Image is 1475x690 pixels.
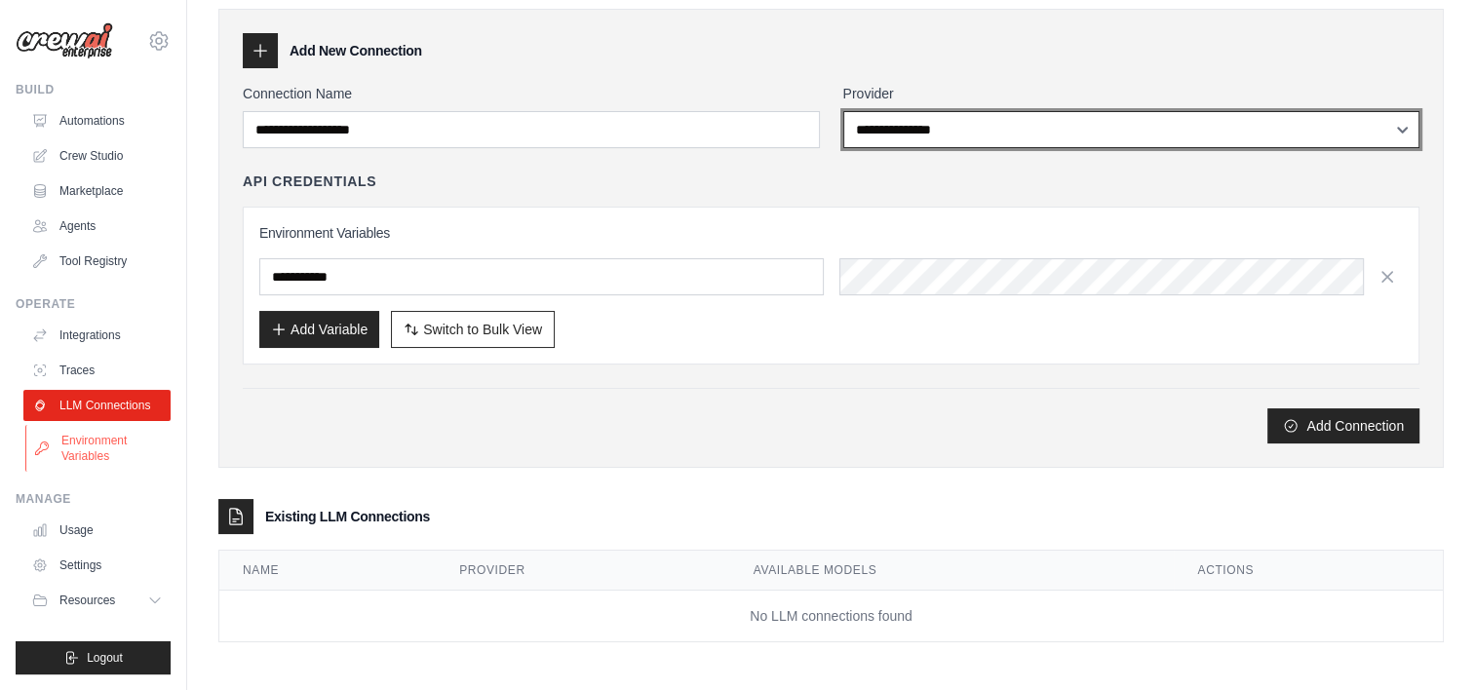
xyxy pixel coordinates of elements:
button: Switch to Bulk View [391,311,555,348]
td: No LLM connections found [219,591,1443,642]
span: Switch to Bulk View [423,320,542,339]
a: Tool Registry [23,246,171,277]
a: Settings [23,550,171,581]
h3: Add New Connection [290,41,422,60]
a: Traces [23,355,171,386]
a: Integrations [23,320,171,351]
div: Build [16,82,171,97]
a: Usage [23,515,171,546]
h4: API Credentials [243,172,376,191]
th: Available Models [730,551,1175,591]
h3: Environment Variables [259,223,1403,243]
a: Automations [23,105,171,136]
th: Provider [436,551,730,591]
button: Add Variable [259,311,379,348]
img: Logo [16,22,113,59]
label: Connection Name [243,84,820,103]
span: Resources [59,593,115,608]
button: Add Connection [1267,408,1419,443]
a: LLM Connections [23,390,171,421]
th: Actions [1174,551,1443,591]
a: Marketplace [23,175,171,207]
div: Manage [16,491,171,507]
a: Environment Variables [25,425,173,472]
button: Logout [16,641,171,674]
label: Provider [843,84,1420,103]
a: Crew Studio [23,140,171,172]
h3: Existing LLM Connections [265,507,430,526]
button: Resources [23,585,171,616]
span: Logout [87,650,123,666]
div: Operate [16,296,171,312]
th: Name [219,551,436,591]
a: Agents [23,211,171,242]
